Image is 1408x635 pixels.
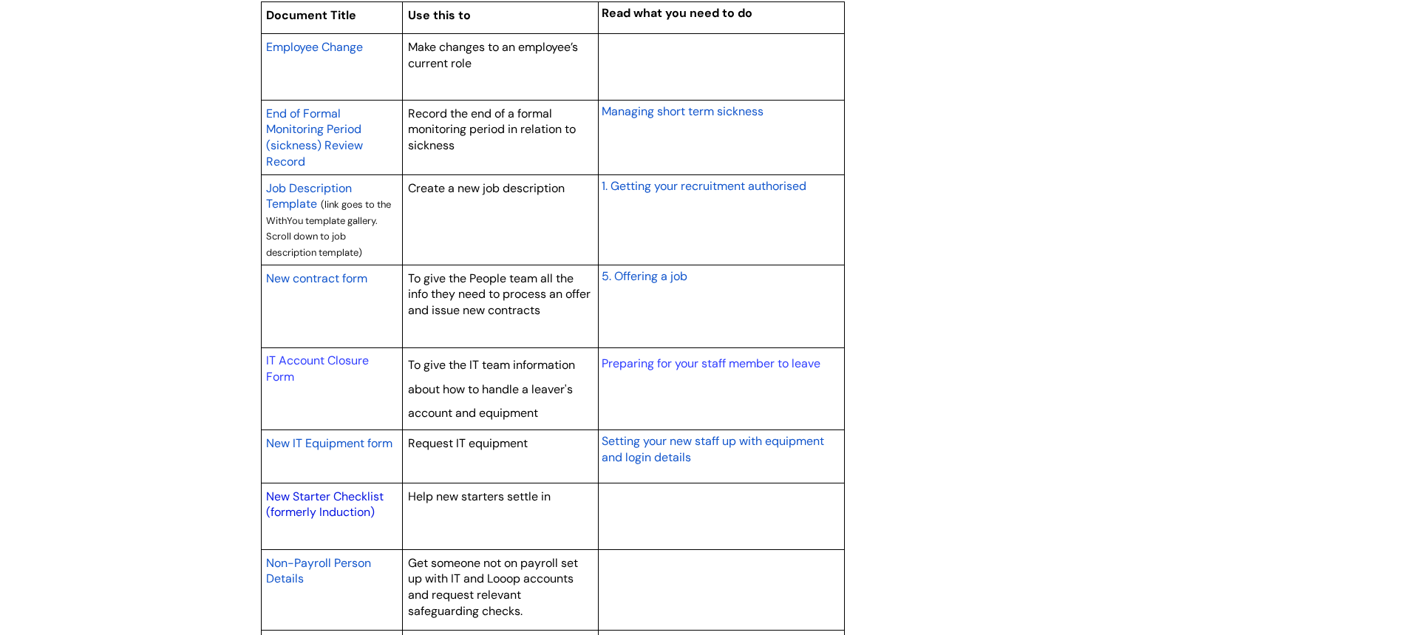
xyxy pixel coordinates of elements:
span: 5. Offering a job [602,268,687,284]
a: End of Formal Monitoring Period (sickness) Review Record [266,104,363,170]
span: Job Description Template [266,180,352,212]
span: Use this to [408,7,471,23]
span: Setting your new staff up with equipment and login details [602,433,824,465]
span: Document Title [266,7,356,23]
span: Record the end of a formal monitoring period in relation to sickness [408,106,576,153]
span: Create a new job description [408,180,565,196]
span: Request IT equipment [408,435,528,451]
span: Help new starters settle in [408,489,551,504]
span: Read what you need to do [602,5,752,21]
a: Managing short term sickness [602,102,763,120]
span: (link goes to the WithYou template gallery. Scroll down to job description template) [266,198,391,259]
span: 1. Getting your recruitment authorised [602,178,806,194]
a: Preparing for your staff member to leave [602,356,820,371]
a: 1. Getting your recruitment authorised [602,177,806,194]
span: Make changes to an employee’s current role [408,39,578,71]
a: New Starter Checklist (formerly Induction) [266,489,384,520]
a: IT Account Closure Form [266,353,369,384]
span: Non-Payroll Person Details [266,555,371,587]
span: New contract form [266,271,367,286]
span: End of Formal Monitoring Period (sickness) Review Record [266,106,363,169]
a: Non-Payroll Person Details [266,554,371,588]
a: Setting your new staff up with equipment and login details [602,432,824,466]
a: New contract form [266,269,367,287]
span: Get someone not on payroll set up with IT and Looop accounts and request relevant safeguarding ch... [408,555,578,619]
a: 5. Offering a job [602,267,687,285]
span: New IT Equipment form [266,435,392,451]
span: Employee Change [266,39,363,55]
span: To give the People team all the info they need to process an offer and issue new contracts [408,271,591,318]
a: New IT Equipment form [266,434,392,452]
span: Managing short term sickness [602,103,763,119]
a: Employee Change [266,38,363,55]
span: To give the IT team information about how to handle a leaver's account and equipment [408,357,575,421]
a: Job Description Template [266,179,352,213]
